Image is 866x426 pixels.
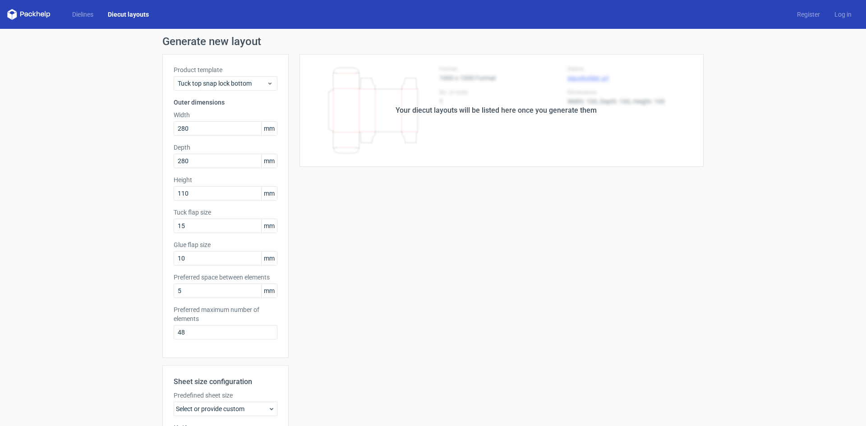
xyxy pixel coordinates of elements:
[174,240,277,249] label: Glue flap size
[174,98,277,107] h3: Outer dimensions
[396,105,597,116] div: Your diecut layouts will be listed here once you generate them
[174,208,277,217] label: Tuck flap size
[261,187,277,200] span: mm
[174,110,277,119] label: Width
[162,36,704,47] h1: Generate new layout
[101,10,156,19] a: Diecut layouts
[261,154,277,168] span: mm
[178,79,267,88] span: Tuck top snap lock bottom
[174,305,277,323] label: Preferred maximum number of elements
[174,65,277,74] label: Product template
[174,273,277,282] label: Preferred space between elements
[261,219,277,233] span: mm
[261,122,277,135] span: mm
[174,376,277,387] h2: Sheet size configuration
[261,284,277,298] span: mm
[790,10,827,19] a: Register
[174,175,277,184] label: Height
[65,10,101,19] a: Dielines
[261,252,277,265] span: mm
[174,143,277,152] label: Depth
[174,402,277,416] div: Select or provide custom
[827,10,859,19] a: Log in
[174,391,277,400] label: Predefined sheet size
